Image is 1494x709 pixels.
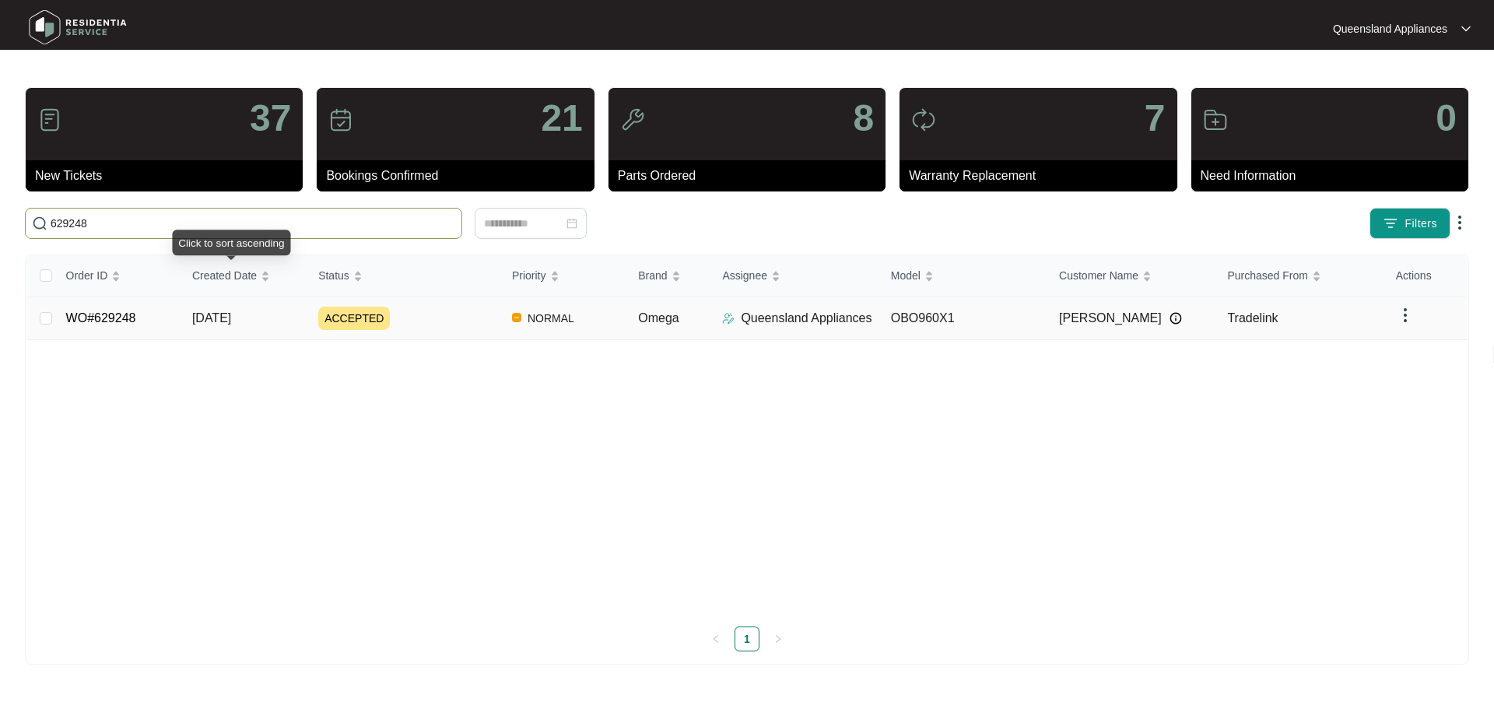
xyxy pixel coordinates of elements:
span: Model [891,267,921,284]
p: Need Information [1201,167,1468,185]
span: Filters [1405,216,1437,232]
img: dropdown arrow [1396,306,1415,325]
th: Model [879,255,1047,297]
a: WO#629248 [66,311,136,325]
img: icon [1203,107,1228,132]
span: Priority [512,267,546,284]
p: Parts Ordered [618,167,886,185]
button: right [766,627,791,651]
th: Status [306,255,500,297]
span: Status [318,267,349,284]
span: right [773,634,783,644]
img: dropdown arrow [1450,213,1469,232]
li: Previous Page [703,627,728,651]
p: 37 [250,100,291,137]
input: Search by Order Id, Assignee Name, Customer Name, Brand and Model [51,215,455,232]
img: Vercel Logo [512,313,521,322]
p: Warranty Replacement [909,167,1177,185]
span: Purchased From [1227,267,1307,284]
th: Priority [500,255,626,297]
p: Bookings Confirmed [326,167,594,185]
img: Info icon [1170,312,1182,325]
span: [DATE] [192,311,231,325]
span: Tradelink [1227,311,1278,325]
img: Assigner Icon [722,312,735,325]
th: Brand [626,255,710,297]
td: OBO960X1 [879,297,1047,340]
span: Customer Name [1059,267,1138,284]
img: icon [911,107,936,132]
img: icon [37,107,62,132]
button: filter iconFilters [1369,208,1450,239]
th: Assignee [710,255,878,297]
span: Order ID [66,267,108,284]
a: 1 [735,627,759,651]
span: Brand [638,267,667,284]
button: left [703,627,728,651]
span: NORMAL [521,309,580,328]
img: icon [620,107,645,132]
p: 8 [853,100,874,137]
th: Actions [1384,255,1468,297]
p: 7 [1145,100,1166,137]
img: filter icon [1383,216,1398,231]
span: Created Date [192,267,257,284]
span: left [711,634,721,644]
th: Customer Name [1047,255,1215,297]
th: Order ID [54,255,180,297]
p: New Tickets [35,167,303,185]
p: 0 [1436,100,1457,137]
li: Next Page [766,627,791,651]
span: ACCEPTED [318,307,390,330]
p: Queensland Appliances [741,309,871,328]
th: Created Date [180,255,306,297]
img: search-icon [32,216,47,231]
img: residentia service logo [23,4,132,51]
span: Omega [638,311,679,325]
span: Assignee [722,267,767,284]
th: Purchased From [1215,255,1383,297]
li: 1 [735,627,759,651]
p: Queensland Appliances [1333,21,1447,37]
img: icon [328,107,353,132]
span: [PERSON_NAME] [1059,309,1162,328]
p: 21 [541,100,582,137]
img: dropdown arrow [1461,25,1471,33]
